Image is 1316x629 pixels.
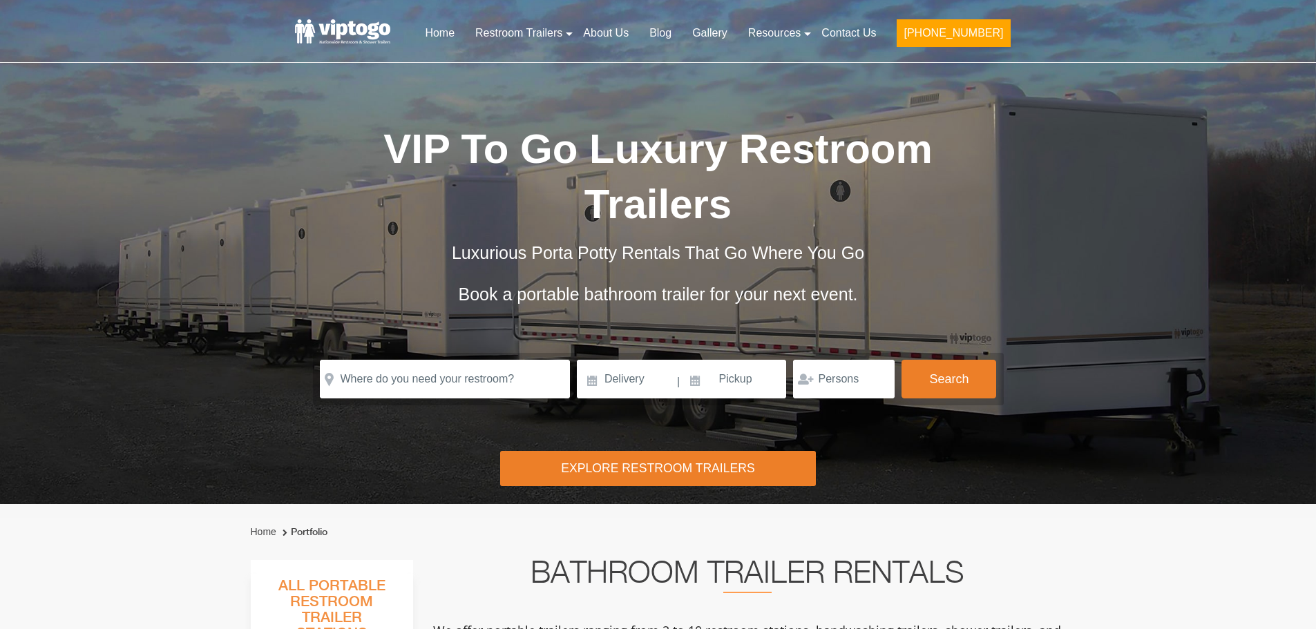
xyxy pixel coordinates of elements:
a: Blog [639,18,682,48]
span: Luxurious Porta Potty Rentals That Go Where You Go [452,243,864,262]
input: Where do you need your restroom? [320,360,570,398]
a: Home [414,18,465,48]
button: Live Chat [1261,574,1316,629]
h2: Bathroom Trailer Rentals [432,560,1063,593]
span: | [677,360,680,404]
a: Restroom Trailers [465,18,573,48]
input: Pickup [682,360,787,398]
span: VIP To Go Luxury Restroom Trailers [383,126,933,227]
input: Delivery [577,360,676,398]
input: Persons [793,360,895,398]
button: Search [902,360,996,398]
a: About Us [573,18,639,48]
a: Resources [738,18,811,48]
li: Portfolio [279,524,327,541]
button: [PHONE_NUMBER] [897,19,1010,47]
a: Home [251,526,276,537]
a: Gallery [682,18,738,48]
span: Book a portable bathroom trailer for your next event. [458,284,857,304]
a: Contact Us [811,18,886,48]
a: [PHONE_NUMBER] [886,18,1020,55]
div: Explore Restroom Trailers [500,451,816,486]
